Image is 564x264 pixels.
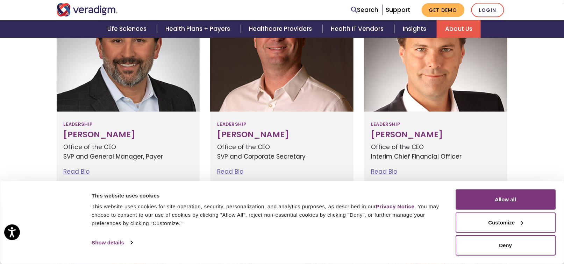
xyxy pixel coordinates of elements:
a: Life Sciences [99,20,157,38]
button: Customize [456,213,556,233]
h3: [PERSON_NAME] [64,130,193,140]
a: Get Demo [422,3,465,17]
a: Read Bio [217,167,243,176]
img: Veradigm logo [57,3,118,16]
a: Search [351,5,379,15]
a: Health IT Vendors [323,20,394,38]
a: Support [386,6,410,14]
a: Healthcare Providers [241,20,323,38]
span: Leadership [64,119,93,130]
div: This website uses cookies for site operation, security, personalization, and analytics purposes, ... [92,202,440,228]
span: Leadership [371,119,400,130]
div: This website uses cookies [92,192,440,200]
a: Login [471,3,504,17]
h3: [PERSON_NAME] [371,130,500,140]
iframe: Drift Chat Widget [430,214,556,256]
button: Allow all [456,189,556,210]
span: Leadership [217,119,246,130]
a: Privacy Notice [376,203,414,209]
a: About Us [437,20,481,38]
p: Office of the CEO SVP and General Manager, Payer [64,143,193,161]
a: Read Bio [64,167,90,176]
a: Show details [92,237,132,248]
a: Insights [394,20,437,38]
a: Read Bio [371,167,397,176]
h3: [PERSON_NAME] [217,130,347,140]
p: Office of the CEO Interim Chief Financial Officer [371,143,500,161]
a: Health Plans + Payers [157,20,241,38]
p: Office of the CEO SVP and Corporate Secretary [217,143,347,161]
